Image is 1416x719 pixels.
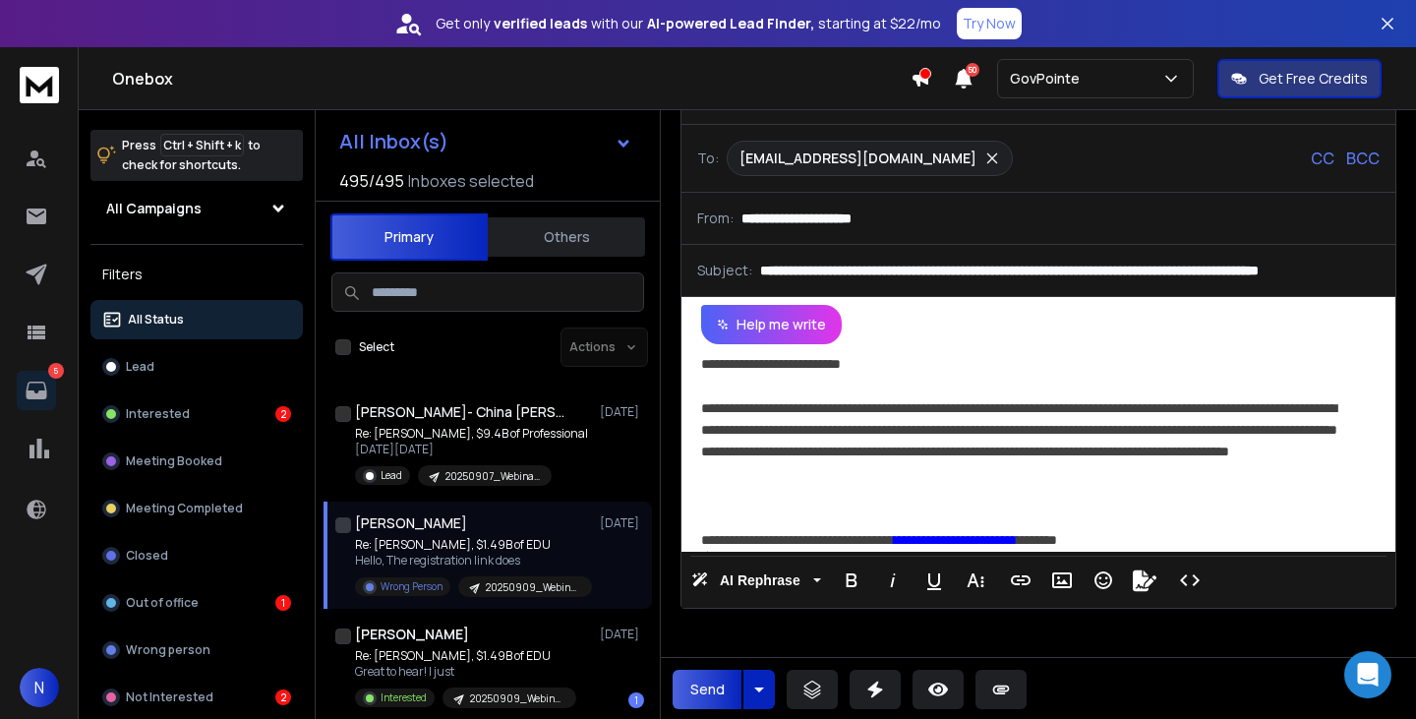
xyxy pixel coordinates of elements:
[1085,561,1122,600] button: Emoticons
[355,664,576,680] p: Great to hear! I just
[966,63,979,77] span: 50
[1259,69,1368,89] p: Get Free Credits
[160,134,244,156] span: Ctrl + Shift + k
[106,199,202,218] h1: All Campaigns
[90,536,303,575] button: Closed
[275,406,291,422] div: 2
[90,261,303,288] h3: Filters
[1217,59,1382,98] button: Get Free Credits
[600,404,644,420] p: [DATE]
[697,209,734,228] p: From:
[1344,651,1391,698] div: Open Intercom Messenger
[126,406,190,422] p: Interested
[359,339,394,355] label: Select
[275,595,291,611] div: 1
[355,442,588,457] p: [DATE][DATE]
[355,402,571,422] h1: [PERSON_NAME]- China [PERSON_NAME]
[90,394,303,434] button: Interested2
[915,561,953,600] button: Underline (Ctrl+U)
[90,442,303,481] button: Meeting Booked
[697,261,752,280] p: Subject:
[20,67,59,103] img: logo
[1043,561,1081,600] button: Insert Image (Ctrl+P)
[126,453,222,469] p: Meeting Booked
[673,670,741,709] button: Send
[324,122,648,161] button: All Inbox(s)
[1126,561,1163,600] button: Signature
[874,561,912,600] button: Italic (Ctrl+I)
[1002,561,1039,600] button: Insert Link (Ctrl+K)
[126,642,210,658] p: Wrong person
[126,359,154,375] p: Lead
[628,692,644,708] div: 1
[697,149,719,168] p: To:
[90,630,303,670] button: Wrong person
[90,583,303,623] button: Out of office1
[1010,69,1088,89] p: GovPointe
[355,648,576,664] p: Re: [PERSON_NAME], $1.49B of EDU
[330,213,488,261] button: Primary
[90,347,303,387] button: Lead
[339,132,448,151] h1: All Inbox(s)
[1346,147,1380,170] p: BCC
[355,513,467,533] h1: [PERSON_NAME]
[20,668,59,707] button: N
[600,515,644,531] p: [DATE]
[275,689,291,705] div: 2
[90,300,303,339] button: All Status
[126,689,213,705] p: Not Interested
[90,678,303,717] button: Not Interested2
[1171,561,1209,600] button: Code View
[701,305,842,344] button: Help me write
[436,14,941,33] p: Get only with our starting at $22/mo
[112,67,911,90] h1: Onebox
[126,595,199,611] p: Out of office
[739,149,976,168] p: [EMAIL_ADDRESS][DOMAIN_NAME]
[381,579,442,594] p: Wrong Person
[381,690,427,705] p: Interested
[90,189,303,228] button: All Campaigns
[126,548,168,564] p: Closed
[963,14,1016,33] p: Try Now
[355,553,591,569] p: Hello, The registration link does
[355,625,469,644] h1: [PERSON_NAME]
[128,312,184,328] p: All Status
[122,136,261,175] p: Press to check for shortcuts.
[126,501,243,516] p: Meeting Completed
[1311,147,1334,170] p: CC
[957,561,994,600] button: More Text
[48,363,64,379] p: 5
[408,169,534,193] h3: Inboxes selected
[17,371,56,410] a: 5
[600,627,644,642] p: [DATE]
[355,537,591,553] p: Re: [PERSON_NAME], $1.49B of EDU
[494,14,587,33] strong: verified leads
[470,691,564,706] p: 20250909_Webinar-[PERSON_NAME](09011-0912)-NAICS EDU Support - Nationwide Contracts
[486,580,580,595] p: 20250909_Webinar-[PERSON_NAME](09011-0912)-NAICS EDU Support - Nationwide Contracts
[90,489,303,528] button: Meeting Completed
[445,469,540,484] p: 20250907_Webinar-[PERSON_NAME] (0910-11)-Nationwide Marketing Support Contracts
[957,8,1022,39] button: Try Now
[647,14,814,33] strong: AI-powered Lead Finder,
[488,215,645,259] button: Others
[381,468,402,483] p: Lead
[339,169,404,193] span: 495 / 495
[833,561,870,600] button: Bold (Ctrl+B)
[716,572,804,589] span: AI Rephrase
[687,561,825,600] button: AI Rephrase
[355,426,588,442] p: Re: [PERSON_NAME], $9.4B of Professional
